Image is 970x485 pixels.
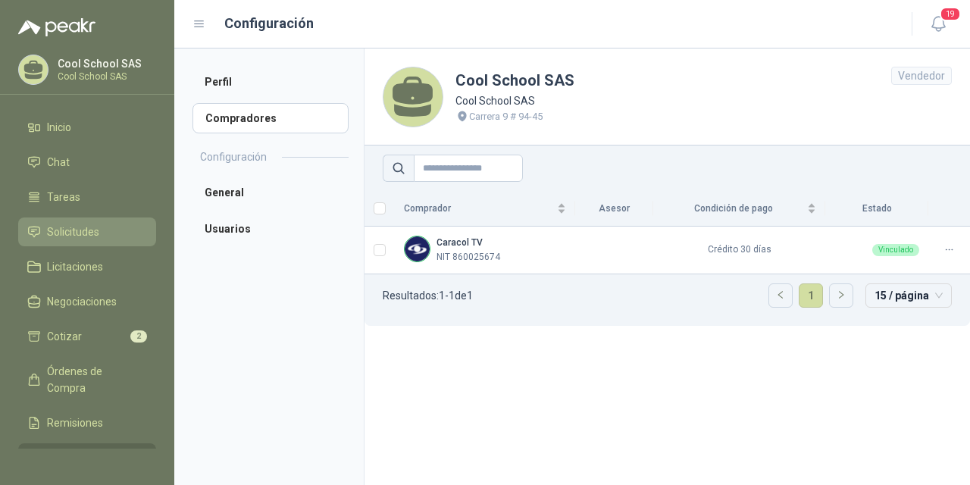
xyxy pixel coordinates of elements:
[47,293,117,310] span: Negociaciones
[47,258,103,275] span: Licitaciones
[405,236,430,261] img: Company Logo
[18,322,156,351] a: Cotizar2
[404,202,554,216] span: Comprador
[469,109,543,124] p: Carrera 9 # 94-45
[825,191,928,227] th: Estado
[436,250,500,264] p: NIT 860025674
[47,328,82,345] span: Cotizar
[18,113,156,142] a: Inicio
[192,103,349,133] a: Compradores
[436,237,483,248] b: Caracol TV
[47,189,80,205] span: Tareas
[58,72,152,81] p: Cool School SAS
[875,284,943,307] span: 15 / página
[925,11,952,38] button: 19
[192,67,349,97] a: Perfil
[18,183,156,211] a: Tareas
[799,284,822,307] a: 1
[872,244,919,256] div: Vinculado
[653,191,825,227] th: Condición de pago
[455,69,574,92] h1: Cool School SAS
[200,149,267,165] h2: Configuración
[18,443,156,472] a: Configuración
[192,214,349,244] a: Usuarios
[47,224,99,240] span: Solicitudes
[830,284,853,307] button: right
[776,290,785,299] span: left
[575,191,653,227] th: Asesor
[47,119,71,136] span: Inicio
[18,252,156,281] a: Licitaciones
[653,227,825,274] td: Crédito 30 días
[395,191,575,227] th: Comprador
[58,58,152,69] p: Cool School SAS
[224,13,314,34] h1: Configuración
[768,283,793,308] li: Página anterior
[18,287,156,316] a: Negociaciones
[837,290,846,299] span: right
[47,154,70,171] span: Chat
[829,283,853,308] li: Página siguiente
[662,202,804,216] span: Condición de pago
[18,408,156,437] a: Remisiones
[130,330,147,343] span: 2
[47,363,142,396] span: Órdenes de Compra
[18,148,156,177] a: Chat
[940,7,961,21] span: 19
[799,283,823,308] li: 1
[455,92,574,109] p: Cool School SAS
[18,357,156,402] a: Órdenes de Compra
[18,217,156,246] a: Solicitudes
[47,415,103,431] span: Remisiones
[18,18,95,36] img: Logo peakr
[891,67,952,85] div: Vendedor
[865,283,952,308] div: tamaño de página
[192,177,349,208] a: General
[383,290,473,301] p: Resultados: 1 - 1 de 1
[769,284,792,307] button: left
